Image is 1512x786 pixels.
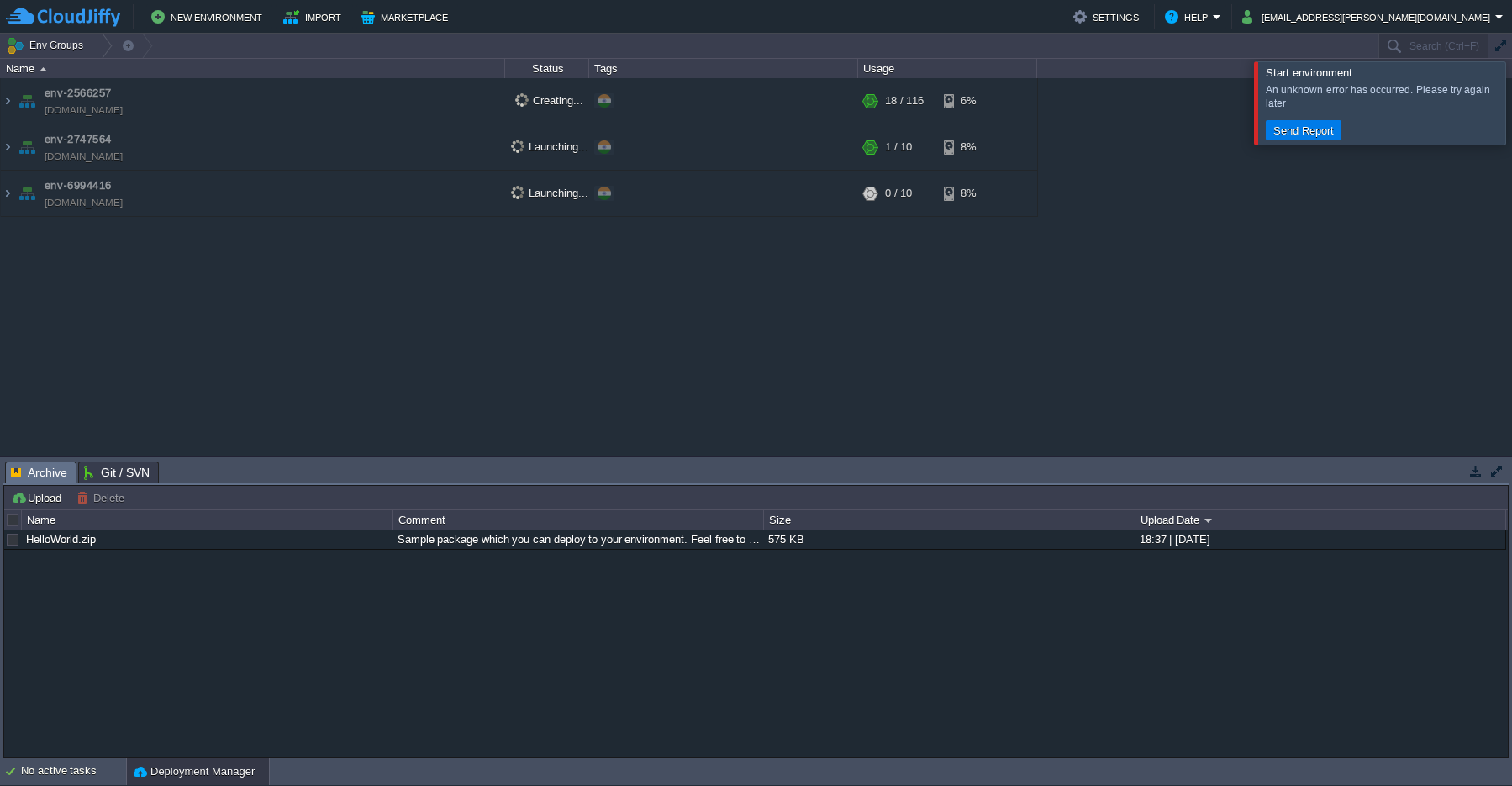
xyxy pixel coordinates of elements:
[1135,530,1504,549] div: 18:37 | [DATE]
[15,78,39,124] img: AMDAwAAAACH5BAEAAAAALAAAAAABAAEAAAICRAEAOw==
[11,490,66,505] button: Upload
[11,462,67,483] span: Archive
[21,758,126,785] div: No active tasks
[511,140,588,153] span: Launching...
[1266,83,1501,110] div: An unknown error has occurred. Please try again later
[45,131,112,148] a: env-2747564
[45,85,112,102] a: env-2566257
[1165,7,1213,27] button: Help
[506,59,588,78] div: Status
[885,78,924,124] div: 18 / 116
[151,7,267,27] button: New Environment
[590,59,857,78] div: Tags
[45,148,123,165] a: [DOMAIN_NAME]
[511,186,588,199] span: Launching...
[515,93,583,107] span: Creating...
[6,34,89,57] button: Env Groups
[40,67,47,71] img: AMDAwAAAACH5BAEAAAAALAAAAAABAAEAAAICRAEAOw==
[393,530,762,549] div: Sample package which you can deploy to your environment. Feel free to delete and upload a package...
[859,59,1036,78] div: Usage
[1,124,14,170] img: AMDAwAAAACH5BAEAAAAALAAAAAABAAEAAAICRAEAOw==
[764,530,1133,549] div: 575 KB
[2,59,504,78] div: Name
[1242,7,1495,27] button: [EMAIL_ADDRESS][PERSON_NAME][DOMAIN_NAME]
[26,533,96,546] a: HelloWorld.zip
[134,763,255,780] button: Deployment Manager
[1,171,14,216] img: AMDAwAAAACH5BAEAAAAALAAAAAABAAEAAAICRAEAOw==
[84,462,150,483] span: Git / SVN
[1136,510,1505,530] div: Upload Date
[1073,7,1144,27] button: Settings
[1441,719,1495,769] iframe: chat widget
[76,490,129,505] button: Delete
[944,78,998,124] div: 6%
[1266,66,1352,79] span: Start environment
[23,510,392,530] div: Name
[944,124,998,170] div: 8%
[765,510,1134,530] div: Size
[15,124,39,170] img: AMDAwAAAACH5BAEAAAAALAAAAAABAAEAAAICRAEAOw==
[6,7,120,28] img: CloudJiffy
[45,194,123,211] a: [DOMAIN_NAME]
[885,171,912,216] div: 0 / 10
[15,171,39,216] img: AMDAwAAAACH5BAEAAAAALAAAAAABAAEAAAICRAEAOw==
[283,7,346,27] button: Import
[45,177,112,194] a: env-6994416
[394,510,763,530] div: Comment
[1,78,14,124] img: AMDAwAAAACH5BAEAAAAALAAAAAABAAEAAAICRAEAOw==
[885,124,912,170] div: 1 / 10
[45,102,123,119] a: [DOMAIN_NAME]
[361,7,453,27] button: Marketplace
[944,171,998,216] div: 8%
[1268,123,1339,138] button: Send Report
